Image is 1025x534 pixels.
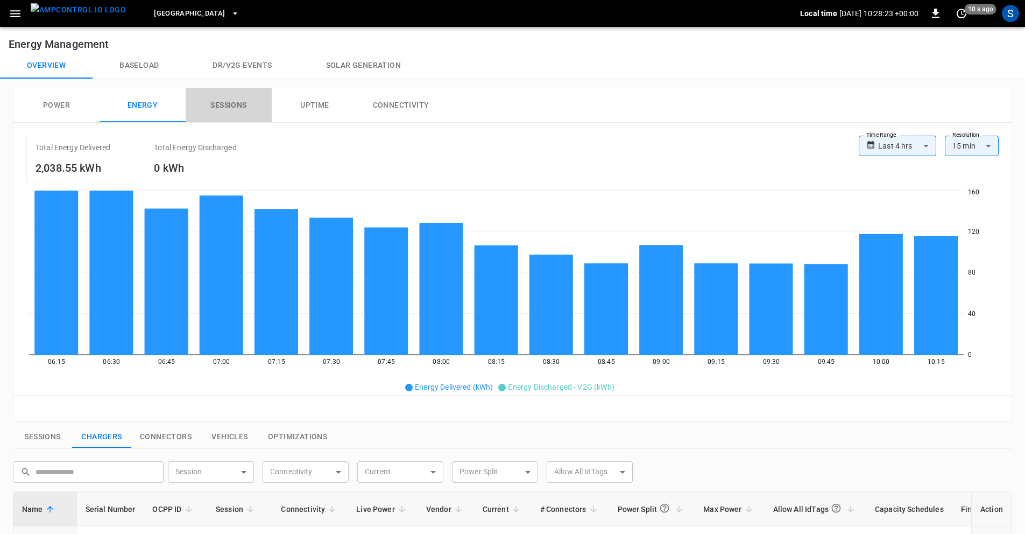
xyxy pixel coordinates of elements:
[323,358,340,366] tspan: 07:30
[873,358,890,366] tspan: 10:00
[708,358,725,366] tspan: 09:15
[866,131,896,139] label: Time Range
[703,503,755,516] span: Max Power
[763,358,780,366] tspan: 09:30
[483,503,523,516] span: Current
[968,351,972,359] tspan: 0
[213,358,230,366] tspan: 07:00
[1002,5,1019,22] div: profile-icon
[22,503,57,516] span: Name
[200,426,259,448] button: show latest vehicles
[259,426,336,448] button: show latest optimizations
[13,426,72,448] button: show latest sessions
[216,503,257,516] span: Session
[598,358,615,366] tspan: 08:45
[965,4,996,15] span: 10 s ago
[818,358,835,366] tspan: 09:45
[971,492,1012,526] th: Action
[866,492,952,526] th: Capacity Schedules
[953,5,970,22] button: set refresh interval
[268,358,285,366] tspan: 07:15
[93,53,186,79] button: Baseload
[968,269,975,276] tspan: 80
[945,136,999,156] div: 15 min
[540,503,600,516] span: # Connectors
[186,88,272,123] button: Sessions
[358,88,444,123] button: Connectivity
[77,492,144,526] th: Serial Number
[154,159,236,177] h6: 0 kWh
[152,503,195,516] span: OCPP ID
[72,426,131,448] button: show latest charge points
[653,358,670,366] tspan: 09:00
[154,8,225,20] span: [GEOGRAPHIC_DATA]
[415,383,493,391] span: Energy Delivered (kWh)
[100,88,186,123] button: Energy
[13,88,100,123] button: Power
[299,53,428,79] button: Solar generation
[433,358,450,366] tspan: 08:00
[878,136,936,156] div: Last 4 hrs
[36,142,110,153] p: Total Energy Delivered
[154,142,236,153] p: Total Energy Discharged
[150,3,243,24] button: [GEOGRAPHIC_DATA]
[800,8,837,19] p: Local time
[378,358,395,366] tspan: 07:45
[272,88,358,123] button: Uptime
[281,503,339,516] span: Connectivity
[968,188,979,196] tspan: 160
[36,159,110,177] h6: 2,038.55 kWh
[968,310,975,318] tspan: 40
[488,358,505,366] tspan: 08:15
[968,228,979,235] tspan: 120
[839,8,918,19] p: [DATE] 10:28:23 +00:00
[952,131,979,139] label: Resolution
[356,503,409,516] span: Live Power
[158,358,175,366] tspan: 06:45
[186,53,299,79] button: Dr/V2G events
[103,358,120,366] tspan: 06:30
[928,358,945,366] tspan: 10:15
[543,358,560,366] tspan: 08:30
[508,383,614,391] span: Energy Discharged - V2G (kWh)
[618,498,687,519] span: Power Split
[773,498,858,519] span: Allow All IdTags
[426,503,465,516] span: Vendor
[131,426,200,448] button: show latest connectors
[31,3,126,17] img: ampcontrol.io logo
[48,358,65,366] tspan: 06:15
